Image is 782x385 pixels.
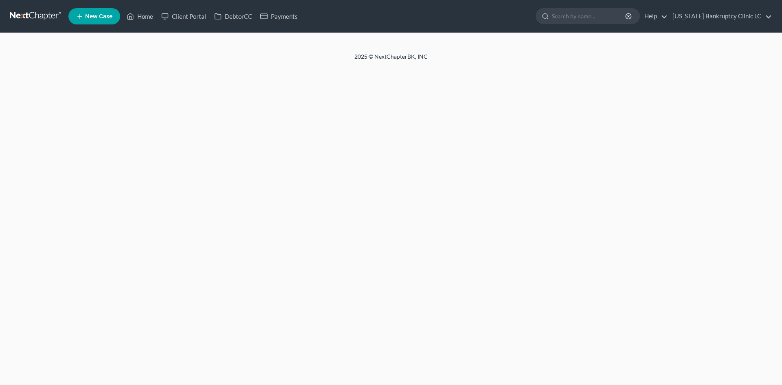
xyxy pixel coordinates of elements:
span: New Case [85,13,112,20]
a: Client Portal [157,9,210,24]
a: Help [640,9,668,24]
a: Home [123,9,157,24]
input: Search by name... [552,9,626,24]
a: DebtorCC [210,9,256,24]
a: [US_STATE] Bankruptcy Clinic LC [668,9,772,24]
a: Payments [256,9,302,24]
div: 2025 © NextChapterBK, INC [159,53,623,67]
